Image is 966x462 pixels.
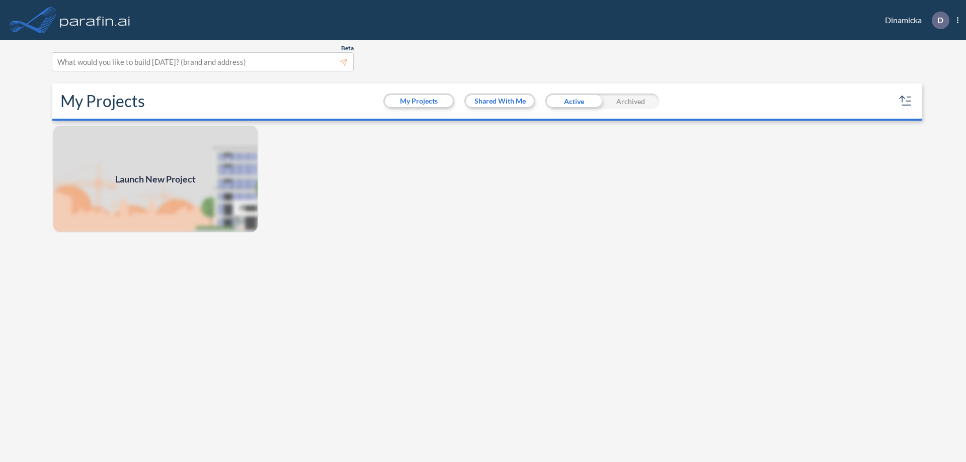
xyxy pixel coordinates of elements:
[58,10,132,30] img: logo
[115,172,196,186] span: Launch New Project
[466,95,534,107] button: Shared With Me
[52,125,259,233] a: Launch New Project
[341,44,354,52] span: Beta
[545,94,602,109] div: Active
[60,91,145,111] h2: My Projects
[602,94,659,109] div: Archived
[937,16,943,25] p: D
[898,93,914,109] button: sort
[870,12,958,29] div: Dinamicka
[385,95,453,107] button: My Projects
[52,125,259,233] img: add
